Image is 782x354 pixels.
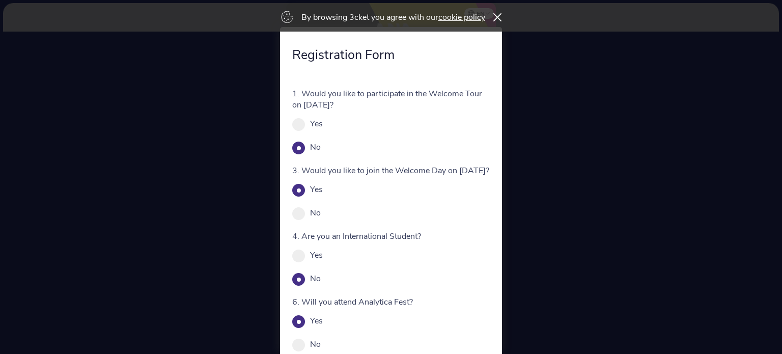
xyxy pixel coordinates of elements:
[310,339,321,350] label: No
[292,165,490,176] p: 3. Would you like to join the Welcome Day on [DATE]?
[310,207,321,219] label: No
[310,315,323,326] label: Yes
[310,273,321,284] label: No
[310,118,323,129] label: Yes
[292,88,490,111] p: 1. Would you like to participate in the Welcome Tour on [DATE]?
[292,296,490,308] p: 6. Will you attend Analytica Fest?
[301,12,485,23] p: By browsing 3cket you agree with our
[438,12,485,23] a: cookie policy
[310,250,323,261] label: Yes
[292,46,490,64] h4: Registration Form
[310,184,323,195] label: Yes
[310,142,321,153] label: No
[292,231,490,242] p: 4. Are you an International Student?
